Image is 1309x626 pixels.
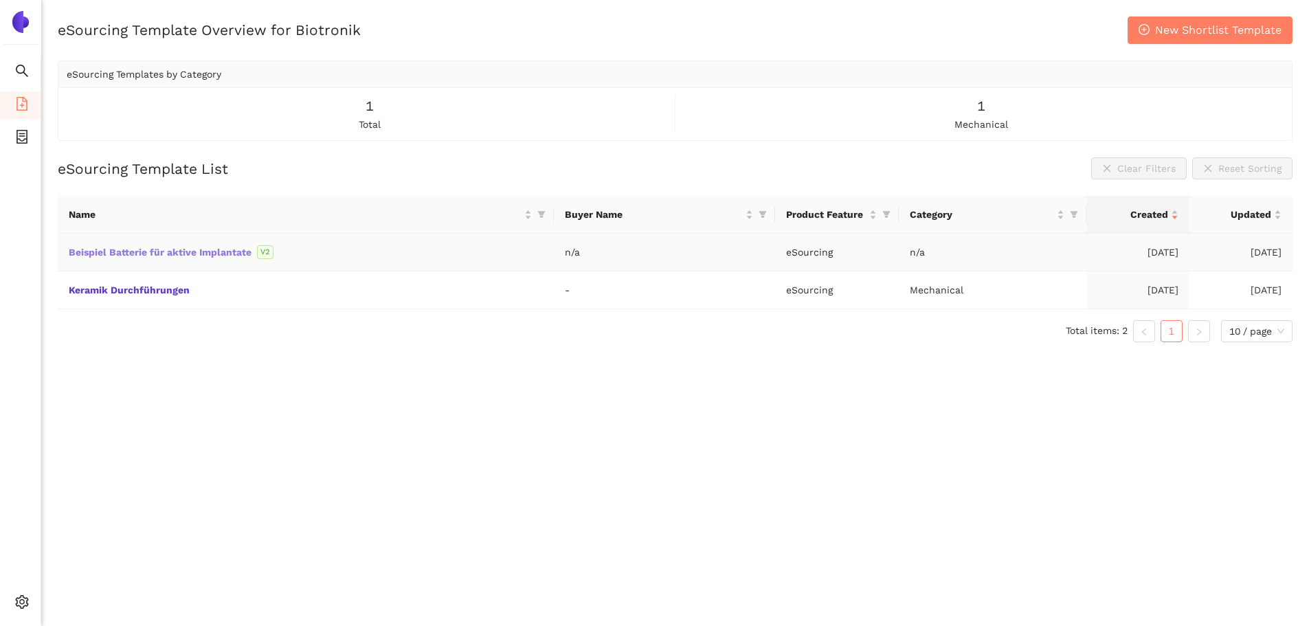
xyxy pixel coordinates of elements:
span: 1 [977,96,985,117]
span: filter [759,210,767,219]
span: setting [15,590,29,618]
h2: eSourcing Template List [58,159,228,179]
button: left [1133,320,1155,342]
td: [DATE] [1189,234,1293,271]
td: n/a [554,234,775,271]
span: Name [69,207,522,222]
td: - [554,271,775,309]
td: [DATE] [1086,271,1189,309]
span: filter [1070,210,1078,219]
span: Created [1097,207,1168,222]
span: Category [910,207,1054,222]
li: Next Page [1188,320,1210,342]
span: filter [535,204,548,225]
span: filter [882,210,891,219]
img: Logo [10,11,32,33]
span: mechanical [954,117,1008,132]
span: 1 [366,96,374,117]
li: Total items: 2 [1066,320,1128,342]
span: file-add [15,92,29,120]
span: Product Feature [786,207,866,222]
td: n/a [899,234,1086,271]
button: closeReset Sorting [1192,157,1293,179]
h2: eSourcing Template Overview for Biotronik [58,20,361,40]
span: Updated [1200,207,1271,222]
span: left [1140,328,1148,336]
li: Previous Page [1133,320,1155,342]
span: plus-circle [1139,24,1150,37]
span: V2 [257,245,273,259]
button: plus-circleNew Shortlist Template [1128,16,1293,44]
span: eSourcing Templates by Category [67,69,221,80]
span: filter [756,204,770,225]
div: Page Size [1221,320,1293,342]
td: eSourcing [775,234,899,271]
td: [DATE] [1189,271,1293,309]
button: closeClear Filters [1091,157,1187,179]
span: filter [537,210,546,219]
span: filter [880,204,893,225]
td: eSourcing [775,271,899,309]
span: total [359,117,381,132]
span: search [15,59,29,87]
span: filter [1067,204,1081,225]
a: 1 [1161,321,1182,342]
li: 1 [1161,320,1183,342]
span: 10 / page [1229,321,1284,342]
th: this column's title is Category,this column is sortable [899,196,1086,234]
th: this column's title is Buyer Name,this column is sortable [554,196,775,234]
button: right [1188,320,1210,342]
span: container [15,125,29,153]
span: New Shortlist Template [1155,21,1282,38]
td: Mechanical [899,271,1086,309]
span: right [1195,328,1203,336]
td: [DATE] [1086,234,1189,271]
th: this column's title is Name,this column is sortable [58,196,554,234]
th: this column's title is Updated,this column is sortable [1189,196,1293,234]
th: this column's title is Product Feature,this column is sortable [775,196,899,234]
span: Buyer Name [565,207,743,222]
